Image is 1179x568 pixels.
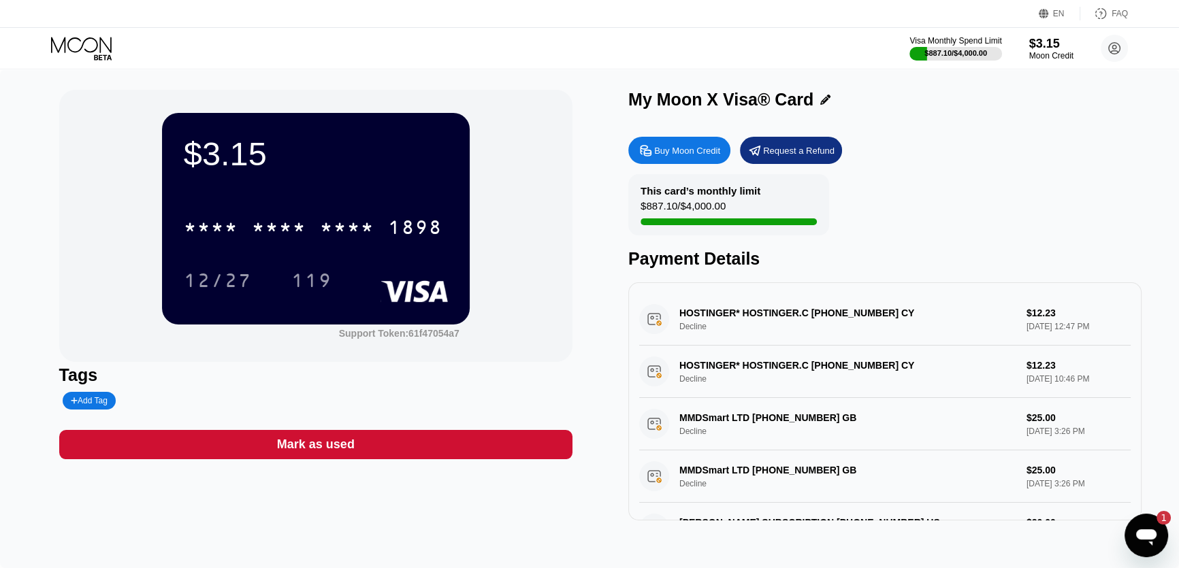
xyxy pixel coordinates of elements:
iframe: Mesajlaşma penceresini başlatma düğmesi, 1 okunmamış mesaj [1125,514,1168,557]
div: This card’s monthly limit [641,185,760,197]
div: $887.10 / $4,000.00 [924,49,987,57]
div: 12/27 [174,263,262,297]
div: FAQ [1112,9,1128,18]
div: Add Tag [71,396,108,405]
div: 119 [281,263,342,297]
div: Moon Credit [1029,51,1073,61]
div: Tags [59,365,572,385]
div: 119 [291,271,332,293]
div: Visa Monthly Spend Limit [909,36,1001,46]
div: Buy Moon Credit [628,137,730,164]
div: $887.10 / $4,000.00 [641,200,726,218]
div: $3.15Moon Credit [1029,37,1073,61]
div: Add Tag [63,392,116,410]
div: Request a Refund [763,145,835,156]
div: Buy Moon Credit [654,145,720,156]
div: Visa Monthly Spend Limit$887.10/$4,000.00 [909,36,1001,61]
div: $3.15 [1029,37,1073,51]
div: My Moon X Visa® Card [628,90,813,110]
div: Mark as used [59,430,572,459]
div: 1898 [388,218,442,240]
div: Request a Refund [740,137,842,164]
div: $3.15 [184,135,448,173]
div: Mark as used [277,437,355,452]
div: Payment Details [628,249,1142,269]
iframe: Okunmamış mesaj sayısı [1144,511,1171,524]
div: FAQ [1080,7,1128,20]
div: 12/27 [184,271,252,293]
div: Support Token:61f47054a7 [339,328,459,339]
div: EN [1039,7,1080,20]
div: Support Token: 61f47054a7 [339,328,459,339]
div: EN [1053,9,1065,18]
